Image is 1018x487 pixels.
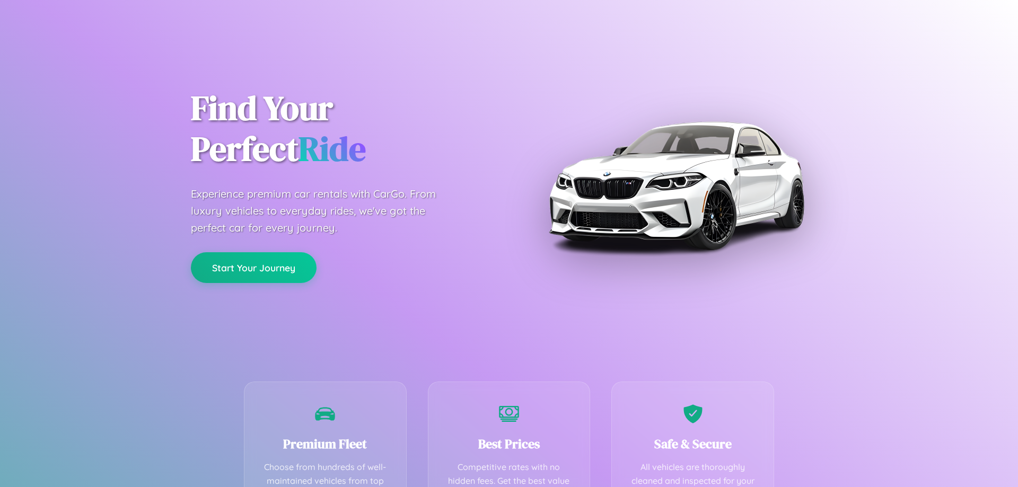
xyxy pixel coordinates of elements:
[191,88,493,170] h1: Find Your Perfect
[191,185,456,236] p: Experience premium car rentals with CarGo. From luxury vehicles to everyday rides, we've got the ...
[260,435,390,453] h3: Premium Fleet
[543,53,809,318] img: Premium BMW car rental vehicle
[191,252,317,283] button: Start Your Journey
[628,435,758,453] h3: Safe & Secure
[299,126,366,172] span: Ride
[444,435,574,453] h3: Best Prices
